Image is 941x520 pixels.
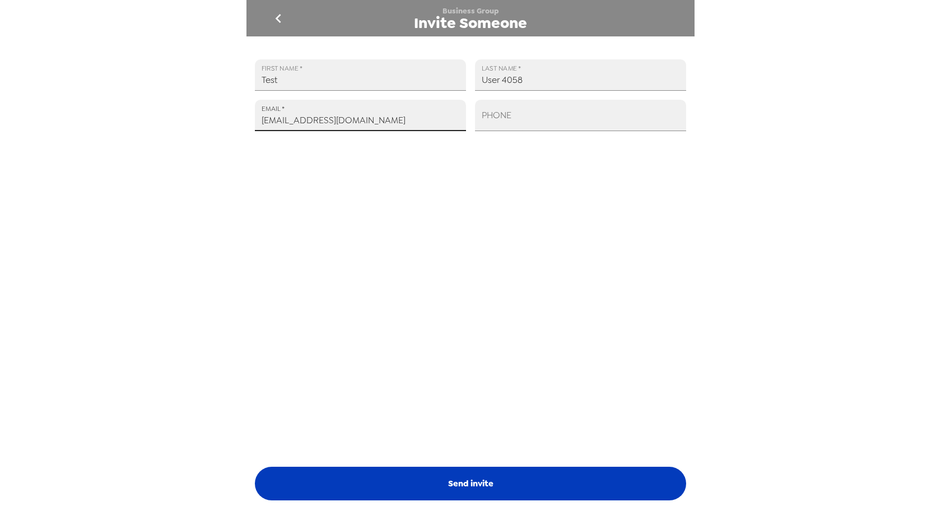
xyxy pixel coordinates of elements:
[262,63,302,73] label: FIRST NAME
[262,104,285,113] label: EMAIL
[482,63,521,73] label: LAST NAME
[442,6,499,16] span: Business Group
[414,16,527,31] span: Invite Someone
[255,467,686,500] button: Send invite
